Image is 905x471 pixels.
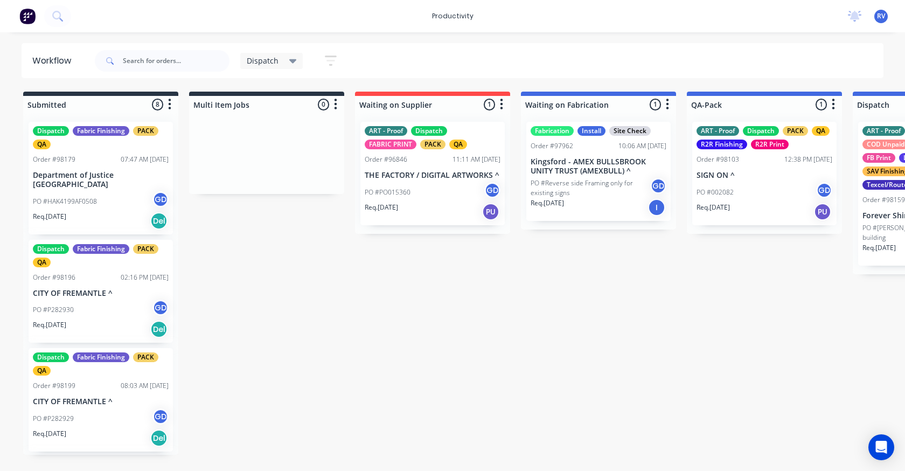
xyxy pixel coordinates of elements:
div: 08:03 AM [DATE] [121,381,169,391]
p: Kingsford - AMEX BULLSBROOK UNITY TRUST (AMEXBULL) ^ [531,157,666,176]
div: ART - Proof [862,126,905,136]
div: Fabric Finishing [73,352,129,362]
p: Req. [DATE] [365,203,398,212]
div: 12:38 PM [DATE] [784,155,832,164]
div: PACK [783,126,808,136]
div: GD [152,300,169,316]
div: GD [816,182,832,198]
input: Search for orders... [123,50,229,72]
div: PACK [133,244,158,254]
div: Del [150,321,168,338]
div: DispatchFabric FinishingPACKQAOrder #9819908:03 AM [DATE]CITY OF FREMANTLE ^PO #P282929GDReq.[DAT... [29,348,173,452]
div: Order #98199 [33,381,75,391]
div: Order #98159 [862,195,905,205]
div: QA [33,258,51,267]
div: Order #96846 [365,155,407,164]
div: FabricationInstallSite CheckOrder #9796210:06 AM [DATE]Kingsford - AMEX BULLSBROOK UNITY TRUST (A... [526,122,671,221]
div: Order #98196 [33,273,75,282]
div: Order #98179 [33,155,75,164]
div: Install [577,126,605,136]
p: PO #HAK4199AF0508 [33,197,97,206]
p: Req. [DATE] [862,243,896,253]
div: GD [152,191,169,207]
div: GD [152,408,169,425]
div: GD [650,178,666,194]
span: RV [877,11,885,21]
p: THE FACTORY / DIGITAL ARTWORKS ^ [365,171,500,180]
div: I [648,199,665,216]
div: Order #98103 [697,155,739,164]
div: PU [814,203,831,220]
div: PACK [420,140,445,149]
div: ART - Proof [365,126,407,136]
div: PACK [133,352,158,362]
div: QA [33,366,51,376]
div: Workflow [32,54,76,67]
div: 11:11 AM [DATE] [452,155,500,164]
div: 07:47 AM [DATE] [121,155,169,164]
div: Dispatch [743,126,779,136]
p: Req. [DATE] [531,198,564,208]
p: PO #Reverse side Framing only for existing signs [531,178,650,198]
div: DispatchFabric FinishingPACKQAOrder #9819602:16 PM [DATE]CITY OF FREMANTLE ^PO #P282930GDReq.[DAT... [29,240,173,343]
div: ART - ProofDispatchPACKQAR2R FinishingR2R PrintOrder #9810312:38 PM [DATE]SIGN ON ^PO #002082GDRe... [692,122,837,225]
div: 10:06 AM [DATE] [618,141,666,151]
div: Site Check [609,126,651,136]
div: Fabric Finishing [73,244,129,254]
p: Req. [DATE] [697,203,730,212]
p: CITY OF FREMANTLE ^ [33,289,169,298]
p: Req. [DATE] [33,429,66,439]
div: Fabrication [531,126,574,136]
div: QA [449,140,467,149]
div: DispatchFabric FinishingPACKQAOrder #9817907:47 AM [DATE]Department of Justice [GEOGRAPHIC_DATA]P... [29,122,173,234]
div: Dispatch [33,126,69,136]
div: FABRIC PRINT [365,140,416,149]
div: ART - ProofDispatchFABRIC PRINTPACKQAOrder #9684611:11 AM [DATE]THE FACTORY / DIGITAL ARTWORKS ^P... [360,122,505,225]
p: PO #P282930 [33,305,74,315]
div: PACK [133,126,158,136]
p: PO #002082 [697,188,734,197]
div: R2R Print [751,140,789,149]
div: GD [484,182,500,198]
p: Req. [DATE] [33,212,66,221]
div: PU [482,203,499,220]
div: FB Print [862,153,895,163]
div: Fabric Finishing [73,126,129,136]
p: Department of Justice [GEOGRAPHIC_DATA] [33,171,169,189]
div: Dispatch [411,126,447,136]
p: CITY OF FREMANTLE ^ [33,397,169,406]
span: Dispatch [247,55,279,66]
div: Open Intercom Messenger [868,434,894,460]
div: QA [33,140,51,149]
div: ART - Proof [697,126,739,136]
div: QA [812,126,830,136]
p: SIGN ON ^ [697,171,832,180]
img: Factory [19,8,36,24]
div: 02:16 PM [DATE] [121,273,169,282]
div: Dispatch [33,244,69,254]
div: Del [150,430,168,447]
div: Order #97962 [531,141,573,151]
div: Dispatch [33,352,69,362]
div: Del [150,212,168,230]
p: PO #P282929 [33,414,74,424]
p: PO #PO015360 [365,188,410,197]
p: Req. [DATE] [33,320,66,330]
div: R2R Finishing [697,140,747,149]
div: productivity [427,8,479,24]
